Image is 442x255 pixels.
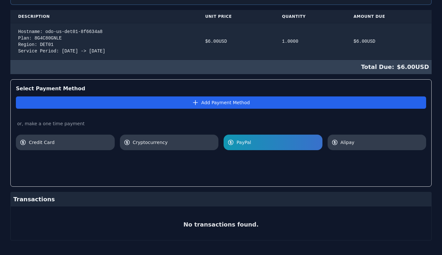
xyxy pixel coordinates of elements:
span: Cryptocurrency [133,139,215,146]
button: Add Payment Method [16,96,426,109]
span: Alipay [341,139,423,146]
th: Unit Price [197,10,274,23]
div: Select Payment Method [16,85,426,93]
iframe: PayPal [343,157,426,174]
div: Hostname: odo-us-det01-8f6634a8 Plan: 8G4C80GNLE Region: DET01 Service Period: [DATE] -> [DATE] [18,28,190,54]
th: Description [10,10,197,23]
div: or, make a one time payment [16,120,426,127]
div: $ 6.00 USD [354,38,424,45]
span: Total Due: [361,62,397,72]
div: $ 6.00 USD [10,60,432,74]
h2: No transactions found. [183,220,259,229]
div: 1.0000 [282,38,338,45]
span: PayPal [237,139,319,146]
div: Transactions [11,192,431,206]
th: Amount Due [346,10,432,23]
span: Credit Card [29,139,111,146]
div: $ 6.00 USD [205,38,266,45]
th: Quantity [274,10,346,23]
